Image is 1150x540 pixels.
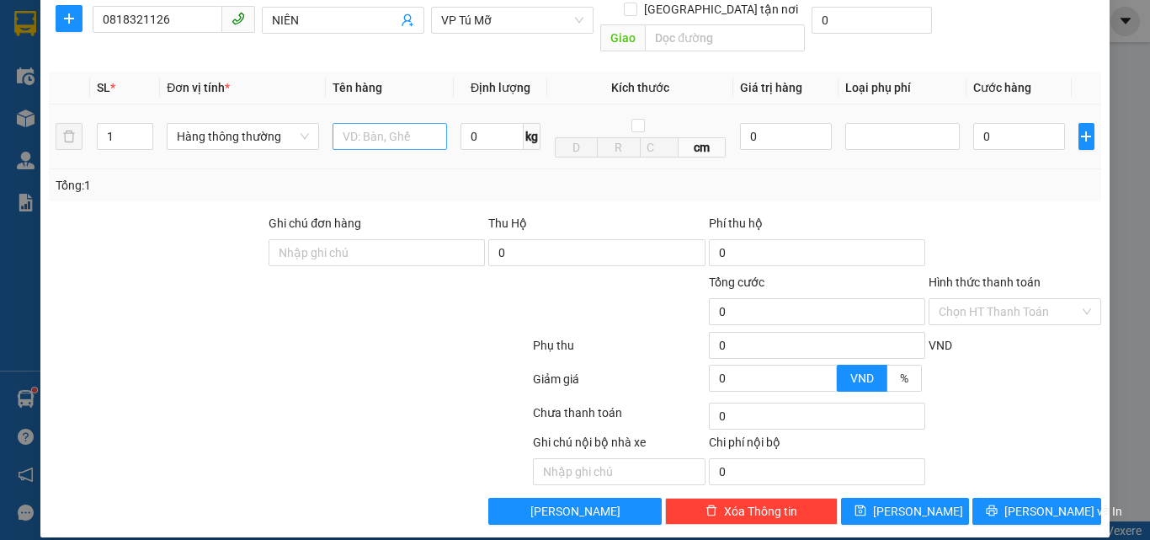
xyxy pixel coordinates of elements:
span: printer [986,505,998,518]
input: Dọc đường [645,24,805,51]
span: kg [524,123,540,150]
span: [PERSON_NAME] [873,502,963,521]
span: Tên hàng [333,81,382,94]
span: Giá trị hàng [740,81,802,94]
span: [PERSON_NAME] và In [1004,502,1122,521]
span: Hàng thông thường [177,124,309,149]
button: plus [56,5,83,32]
span: cm [679,137,727,158]
span: Giao [600,24,645,51]
input: R [597,137,640,158]
label: Hình thức thanh toán [929,275,1041,289]
input: C [640,137,679,158]
button: delete [56,123,83,150]
input: VD: Bàn, Ghế [333,123,447,150]
span: delete [705,505,717,518]
button: plus [1078,123,1094,150]
span: Cước hàng [973,81,1031,94]
div: Tổng: 1 [56,176,445,195]
span: Đơn vị tính [167,81,230,94]
span: plus [1079,130,1094,143]
div: Ghi chú nội bộ nhà xe [533,433,705,458]
span: user-add [401,13,414,27]
span: Xóa Thông tin [724,502,797,521]
span: VP Tú Mỡ [441,8,583,33]
div: Phụ thu [531,336,707,366]
button: printer[PERSON_NAME] và In [972,498,1101,525]
span: % [900,372,908,385]
div: Chi phí nội bộ [709,433,925,458]
input: D [555,137,598,158]
span: save [855,505,866,518]
label: Ghi chú đơn hàng [269,217,361,230]
button: deleteXóa Thông tin [665,498,838,525]
span: VND [929,339,952,352]
th: Loại phụ phí [839,72,966,104]
span: Thu Hộ [488,217,527,230]
span: [PERSON_NAME] [530,502,620,521]
div: Giảm giá [531,370,707,399]
input: Cước giao hàng [812,7,932,34]
button: save[PERSON_NAME] [841,498,970,525]
div: Phí thu hộ [709,214,925,239]
span: plus [56,12,82,25]
span: SL [97,81,110,94]
input: Nhập ghi chú [533,458,705,485]
span: phone [232,12,245,25]
span: VND [850,372,874,385]
input: Ghi chú đơn hàng [269,239,485,266]
span: Tổng cước [709,275,764,289]
input: 0 [740,123,832,150]
button: [PERSON_NAME] [488,498,661,525]
span: Kích thước [611,81,669,94]
span: Định lượng [471,81,530,94]
div: Chưa thanh toán [531,404,707,433]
